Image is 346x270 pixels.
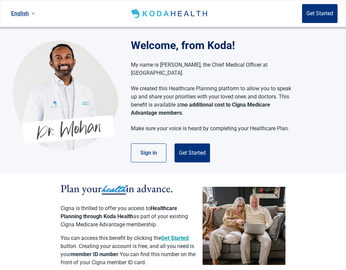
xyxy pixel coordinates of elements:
[161,234,189,242] button: Get Started
[61,181,102,196] span: Plan your
[126,181,173,196] span: in advance.
[203,187,285,265] img: planSectionCouple-CV0a0q8G.png
[131,61,292,77] p: My name is [PERSON_NAME], the Chief Medical Officer at [GEOGRAPHIC_DATA].
[131,143,166,162] button: Sign in
[31,12,35,15] span: down
[175,143,210,162] button: Get Started
[302,4,338,23] button: Get Started
[71,251,118,257] strong: member ID number
[61,205,151,211] span: Cigna is thrilled to offer you access to
[61,234,196,267] p: You can access this benefit by clicking the button. Creating your account is free, and all you ne...
[13,40,118,151] img: Koda Health
[8,8,38,19] a: Current language: English
[131,125,292,133] p: Make sure your voice is heard by completing your Healthcare Plan.
[131,102,270,116] strong: no additional cost to Cigna Medicare Advantage members
[131,85,292,117] p: We created this Healthcare Planning platform to allow you to speak up and share your priorities w...
[102,182,126,197] span: health
[130,8,210,19] img: Koda Health
[131,37,298,53] div: Welcome, from Koda!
